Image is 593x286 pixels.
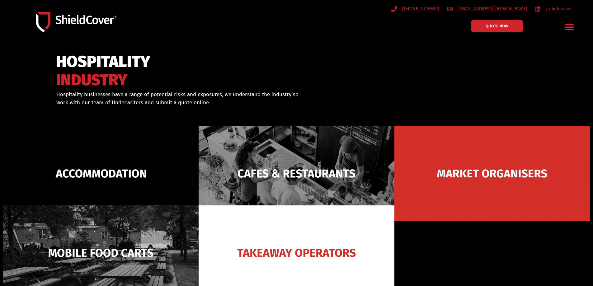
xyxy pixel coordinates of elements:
[562,20,577,34] div: Menu Toggle
[36,12,116,32] img: Shield-Cover-Underwriting-Australia-logo-full
[471,20,523,32] a: QUOTE NOW
[447,5,528,13] a: [EMAIL_ADDRESS][DOMAIN_NAME]
[456,5,527,13] span: [EMAIL_ADDRESS][DOMAIN_NAME]
[56,91,299,106] p: Hospitality businesses have a range of potential risks and exposures, we understand the industry ...
[544,5,572,13] span: /shieldcover
[401,5,440,13] span: [PHONE_NUMBER]
[391,5,440,13] a: [PHONE_NUMBER]
[486,24,508,28] span: QUOTE NOW
[535,5,572,13] a: /shieldcover
[56,55,150,68] span: HOSPITALITY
